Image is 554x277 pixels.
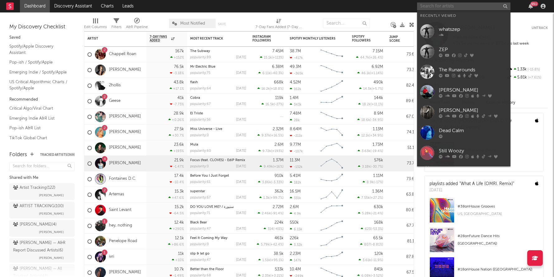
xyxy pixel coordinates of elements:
a: whatszep [417,21,510,41]
div: +152 % [170,55,184,60]
a: #38onHouse GroovesUS, [GEOGRAPHIC_DATA] [425,198,543,227]
span: 18.2k [362,103,371,106]
span: 2.46k [262,212,271,215]
span: 3.63k [362,150,370,153]
div: ( ) [358,102,383,106]
div: Mula [190,143,246,146]
a: 2hollis [109,83,121,88]
div: 7-Day Fans Added (7-Day Fans Added) [256,16,302,34]
div: 7-Day Fans Added (7-Day Fans Added) [256,23,302,31]
div: # 18 on House Nation ([GEOGRAPHIC_DATA]) [458,266,538,273]
div: -132k [290,165,303,169]
div: ( ) [259,196,284,200]
div: 17.4k [174,174,184,178]
div: -211k [290,134,302,138]
a: Saint Levant [109,208,131,213]
span: +16 % [274,165,283,169]
div: Spotify Followers [352,35,374,42]
div: 630k [374,205,383,209]
div: ( ) [260,55,284,60]
a: Black Bear [190,221,207,224]
div: whatszep [439,26,507,33]
div: 1.4M [290,96,298,100]
div: -64.5 % [169,211,184,215]
div: [DATE] [430,187,514,193]
div: 4.9k [290,212,301,216]
a: #28onFuture Dance Hits ([GEOGRAPHIC_DATA]) [425,227,543,257]
svg: Chart title [318,109,346,125]
div: Cobra [190,96,246,100]
div: Black Bear [190,221,246,224]
span: 12.1k [361,134,369,137]
div: Shared with Me [9,174,75,182]
a: hey, nothing [109,223,132,228]
a: ARTIST TRACKING(100)[PERSON_NAME] [9,202,75,218]
div: ( ) [357,196,383,200]
span: [PERSON_NAME] [39,192,64,199]
div: 73.6 [389,51,414,58]
div: 28k [290,118,300,122]
div: Filters [111,16,121,34]
div: ZEP [439,46,507,53]
div: 4.52M [290,80,301,84]
a: ivri [109,254,114,260]
span: 15.1k [264,56,272,60]
div: El Triste [190,112,246,115]
span: -15.8 % [527,68,540,71]
div: [DATE] [236,149,246,153]
a: slip & let go [190,252,209,256]
span: -27 % [275,103,283,106]
div: 76.5k [174,65,184,69]
div: ( ) [261,102,284,106]
div: ( ) [359,87,383,91]
div: 49.3M [290,65,301,69]
button: Tracked Artists(369) [40,153,75,156]
span: 9.49k [264,165,273,169]
span: +7.61 % [527,76,541,79]
a: RAYE [417,163,510,183]
div: Artist Tracking ( 122 ) [13,184,55,192]
div: [PERSON_NAME] [439,86,507,94]
div: A&R Pipeline [126,23,148,31]
div: [PERSON_NAME] ( 4 ) [13,221,57,228]
svg: Chart title [318,93,346,109]
div: 63.8 [389,191,414,198]
div: ( ) [260,165,284,169]
div: 5.81k [506,74,548,82]
a: The Runarounds [417,62,510,82]
div: 23.6k [174,143,184,147]
svg: Chart title [318,203,346,218]
div: [DATE] [236,134,246,137]
div: A&R Pipeline [126,16,148,34]
a: DO YOU LOVE ME? / سنيورة [190,205,234,209]
div: 2.72M [273,205,284,209]
div: popularity: 71 [190,212,210,215]
div: 1.13M [373,127,383,131]
div: Most Recent Track [190,37,237,41]
div: popularity: 67 [190,196,211,199]
input: Search for artists [417,2,510,10]
a: The Subway [190,50,210,53]
div: 182k [290,180,301,184]
div: ( ) [258,180,284,184]
div: +0.26 % [168,118,184,122]
div: popularity: 64 [190,87,211,90]
div: 1.11M [373,174,383,178]
div: 80.6 [389,207,414,214]
div: -365k [290,71,303,75]
a: Before You I Just Forget [190,174,229,178]
div: -107k [290,149,303,153]
div: Still Woozy [439,147,507,155]
span: 46.1k [361,72,370,75]
span: 18.6k [361,118,370,122]
span: -91.4 % [272,212,283,215]
div: 82.4 [389,82,414,89]
a: superstar [190,190,205,193]
div: 28.9k [174,112,184,116]
a: Artist Tracking(122)[PERSON_NAME] [9,183,75,200]
div: [DATE] [236,212,246,215]
a: US Critical Algorithmic Charts / Spotify/Apple [9,79,68,91]
div: Focus (feat. CLOVES) - EdiP Remix [190,159,246,162]
a: Critical Algo/Viral Chart [9,105,68,112]
div: Miss Universe - Live [190,127,246,131]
